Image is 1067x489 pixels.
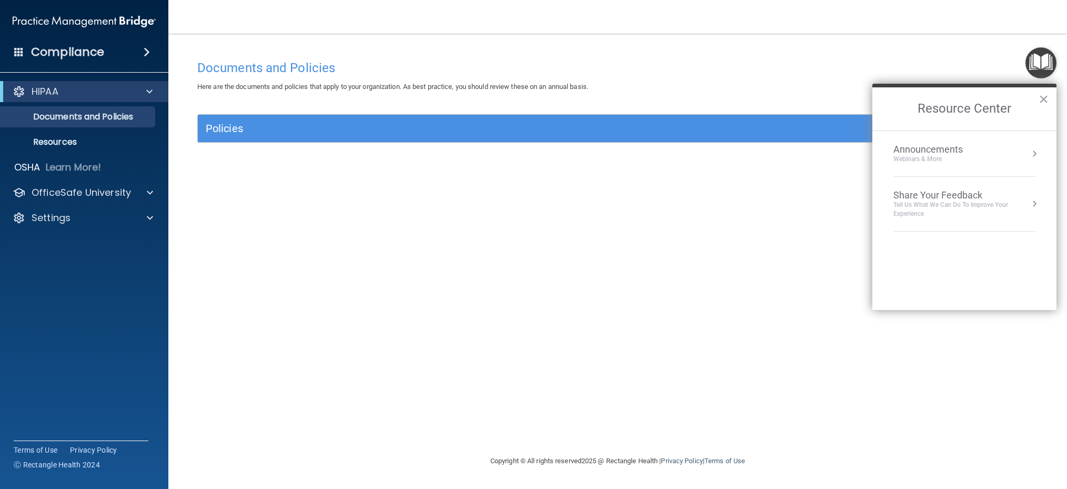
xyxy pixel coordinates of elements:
p: Learn More! [46,161,102,174]
a: Privacy Policy [661,457,702,465]
p: HIPAA [32,85,58,98]
h4: Documents and Policies [197,61,1038,75]
a: Terms of Use [704,457,745,465]
div: Copyright © All rights reserved 2025 @ Rectangle Health | | [426,444,810,478]
button: Open Resource Center [1025,47,1056,78]
a: Policies [206,120,1030,137]
a: OfficeSafe University [13,186,153,199]
p: Settings [32,212,71,224]
h5: Policies [206,123,820,134]
img: PMB logo [13,11,156,32]
div: Webinars & More [893,155,984,164]
span: Here are the documents and policies that apply to your organization. As best practice, you should... [197,83,588,91]
a: Settings [13,212,153,224]
a: Terms of Use [14,445,57,455]
p: Documents and Policies [7,112,150,122]
a: HIPAA [13,85,153,98]
p: Resources [7,137,150,147]
p: OfficeSafe University [32,186,131,199]
h2: Resource Center [872,87,1056,131]
div: Tell Us What We Can Do to Improve Your Experience [893,201,1035,218]
div: Announcements [893,144,984,155]
div: Resource Center [872,84,1056,310]
p: OSHA [14,161,41,174]
div: Share Your Feedback [893,189,1035,201]
button: Close [1039,91,1049,107]
h4: Compliance [31,45,104,59]
a: Privacy Policy [70,445,117,455]
span: Ⓒ Rectangle Health 2024 [14,460,100,470]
